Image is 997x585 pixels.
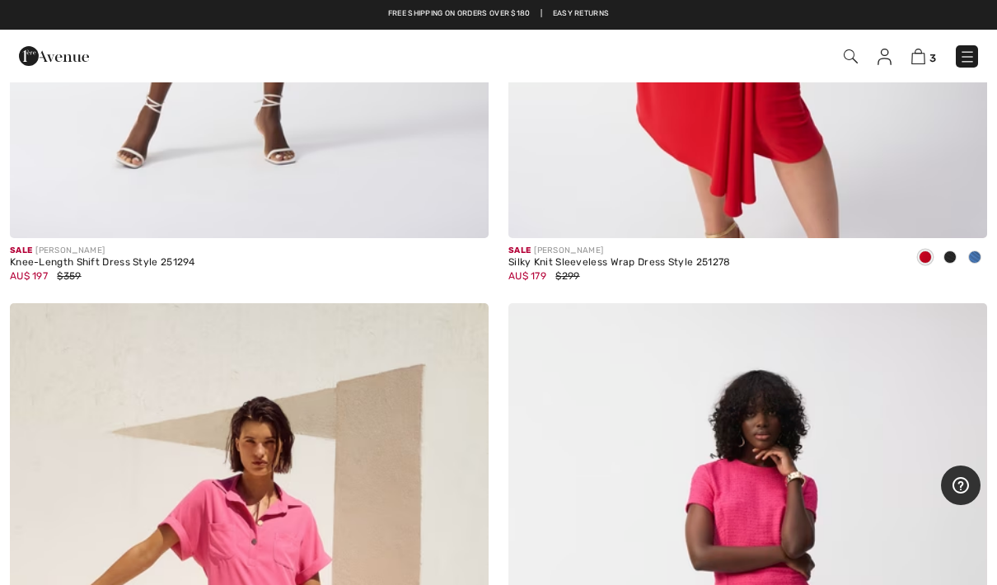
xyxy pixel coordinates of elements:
[555,270,579,282] span: $299
[929,52,936,64] span: 3
[508,270,546,282] span: AU$ 179
[553,8,610,20] a: Easy Returns
[508,246,531,255] span: Sale
[911,46,936,66] a: 3
[19,47,89,63] a: 1ère Avenue
[911,49,925,64] img: Shopping Bag
[959,49,976,65] img: Menu
[913,245,938,272] div: Radiant red
[10,245,195,257] div: [PERSON_NAME]
[10,246,32,255] span: Sale
[388,8,531,20] a: Free shipping on orders over $180
[19,40,89,73] img: 1ère Avenue
[541,8,542,20] span: |
[57,270,81,282] span: $359
[938,245,962,272] div: Black
[878,49,892,65] img: My Info
[844,49,858,63] img: Search
[10,270,48,282] span: AU$ 197
[508,245,731,257] div: [PERSON_NAME]
[10,257,195,269] div: Knee-Length Shift Dress Style 251294
[508,257,731,269] div: Silky Knit Sleeveless Wrap Dress Style 251278
[962,245,987,272] div: Coastal blue
[941,466,981,507] iframe: Opens a widget where you can find more information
